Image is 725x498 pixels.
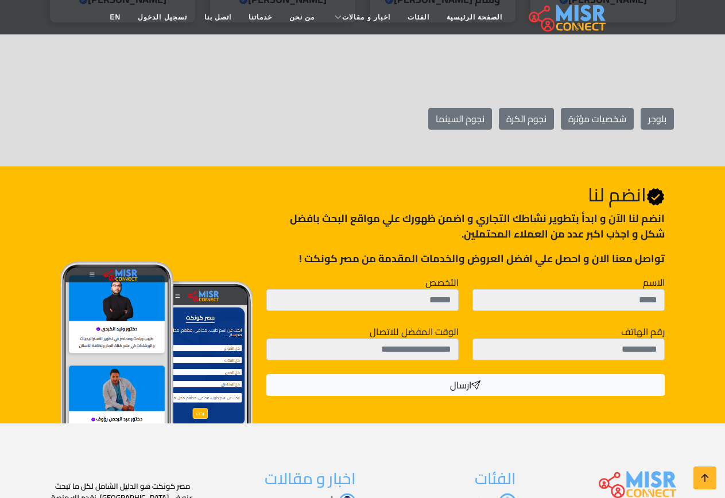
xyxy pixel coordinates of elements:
label: الاسم [643,275,665,289]
label: رقم الهاتف [621,325,665,339]
h3: الفئات [370,469,516,489]
button: ارسال [266,374,664,396]
svg: Verified account [646,188,665,206]
a: اخبار و مقالات [323,6,399,28]
h3: اخبار و مقالات [210,469,356,489]
a: نجوم الكرة [499,108,554,130]
img: main.misr_connect [599,469,676,498]
a: اتصل بنا [196,6,240,28]
a: نجوم السينما [428,108,492,130]
a: شخصيات مؤثرة [561,108,634,130]
a: خدماتنا [240,6,281,28]
p: انضم لنا اﻵن و ابدأ بتطوير نشاطك التجاري و اضمن ظهورك علي مواقع البحث بافضل شكل و اجذب اكبر عدد م... [266,211,664,242]
a: EN [102,6,130,28]
a: الفئات [399,6,438,28]
img: main.misr_connect [529,3,606,32]
a: بلوجر [641,108,674,130]
a: تسجيل الدخول [129,6,195,28]
h2: انضم لنا [266,184,664,206]
p: تواصل معنا الان و احصل علي افضل العروض والخدمات المقدمة من مصر كونكت ! [266,251,664,266]
label: الوقت المفضل للاتصال [370,325,459,339]
label: التخصص [425,275,459,289]
a: من نحن [281,6,323,28]
span: اخبار و مقالات [342,12,390,22]
img: Join Misr Connect [61,262,253,441]
a: الصفحة الرئيسية [438,6,511,28]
